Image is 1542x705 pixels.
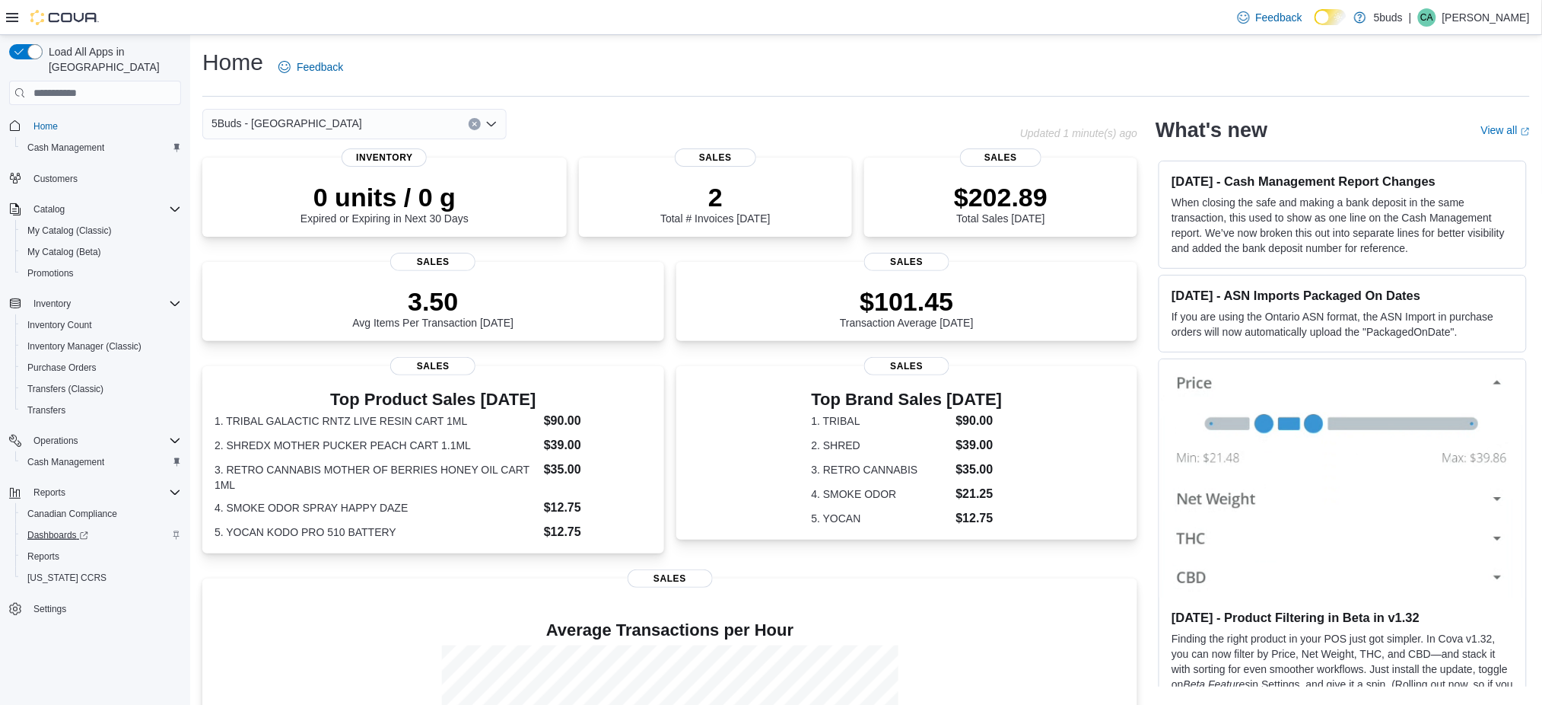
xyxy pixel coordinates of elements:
button: Inventory [3,293,187,314]
a: Dashboards [21,526,94,544]
span: Customers [33,173,78,185]
a: Feedback [1232,2,1308,33]
span: Catalog [33,203,65,215]
span: My Catalog (Classic) [27,225,112,237]
span: Customers [27,169,181,188]
span: Dashboards [21,526,181,544]
a: Home [27,117,64,136]
a: Settings [27,600,72,618]
button: Inventory Count [15,314,187,336]
span: Transfers [27,404,65,416]
dt: 3. RETRO CANNABIS [812,462,950,477]
div: Total # Invoices [DATE] [660,182,770,225]
span: Home [27,116,181,135]
a: View allExternal link [1481,124,1530,136]
button: Inventory [27,295,77,313]
button: Cash Management [15,451,187,473]
button: Reports [3,482,187,503]
button: Home [3,114,187,136]
span: My Catalog (Classic) [21,222,181,240]
span: Inventory [27,295,181,313]
span: Catalog [27,200,181,219]
span: Feedback [297,59,343,75]
img: Cova [30,10,99,25]
span: Inventory [342,148,427,167]
button: Settings [3,598,187,620]
span: Inventory Manager (Classic) [27,340,141,352]
svg: External link [1521,127,1530,136]
p: When closing the safe and making a bank deposit in the same transaction, this used to show as one... [1172,195,1514,256]
span: Settings [33,603,66,615]
dd: $12.75 [956,509,1003,528]
span: Canadian Compliance [27,508,117,520]
button: Cash Management [15,137,187,158]
dd: $35.00 [956,461,1003,479]
span: Purchase Orders [21,359,181,377]
dt: 2. SHREDX MOTHER PUCKER PEACH CART 1.1ML [215,438,538,453]
dd: $39.00 [544,436,652,455]
a: My Catalog (Classic) [21,222,118,240]
h3: Top Product Sales [DATE] [215,391,652,409]
button: Catalog [27,200,71,219]
a: Inventory Manager (Classic) [21,337,148,356]
p: 2 [660,182,770,212]
dd: $12.75 [544,523,652,541]
span: Inventory Manager (Classic) [21,337,181,356]
dt: 4. SMOKE ODOR SPRAY HAPPY DAZE [215,500,538,515]
span: 5Buds - [GEOGRAPHIC_DATA] [211,114,362,132]
a: Promotions [21,264,80,282]
a: Canadian Compliance [21,505,123,523]
dd: $12.75 [544,499,652,517]
p: If you are using the Ontario ASN format, the ASN Import in purchase orders will now automatically... [1172,309,1514,340]
span: [US_STATE] CCRS [27,572,107,584]
button: Operations [27,432,84,450]
span: Sales [390,253,475,271]
p: [PERSON_NAME] [1442,8,1530,27]
span: Operations [33,435,78,447]
span: Transfers [21,401,181,419]
div: Expired or Expiring in Next 30 Days [300,182,469,225]
span: Cash Management [21,139,181,157]
dd: $39.00 [956,436,1003,455]
dt: 3. RETRO CANNABIS MOTHER OF BERRIES HONEY OIL CART 1ML [215,462,538,493]
a: Cash Management [21,139,110,157]
span: Inventory Count [21,316,181,334]
span: Operations [27,432,181,450]
p: $101.45 [840,286,974,317]
button: Promotions [15,263,187,284]
span: Cash Management [27,142,104,154]
span: Transfers (Classic) [21,380,181,398]
input: Dark Mode [1315,9,1346,25]
button: Customers [3,167,187,190]
button: Open list of options [485,118,498,130]
p: Updated 1 minute(s) ago [1020,127,1137,139]
span: Sales [390,357,475,375]
dd: $35.00 [544,461,652,479]
nav: Complex example [9,108,181,659]
span: Sales [628,569,713,588]
h3: [DATE] - Cash Management Report Changes [1172,174,1514,189]
span: Feedback [1256,10,1302,25]
a: My Catalog (Beta) [21,243,107,261]
div: Catherine Antonichuk [1418,8,1436,27]
p: 3.50 [352,286,513,317]
span: Sales [864,253,949,271]
button: Canadian Compliance [15,503,187,525]
button: My Catalog (Classic) [15,220,187,241]
h3: Top Brand Sales [DATE] [812,391,1003,409]
em: Beta Features [1184,678,1251,691]
span: Transfers (Classic) [27,383,103,395]
span: Cash Management [21,453,181,471]
h1: Home [202,47,263,78]
span: My Catalog (Beta) [21,243,181,261]
p: $202.89 [954,182,1048,212]
a: Transfers (Classic) [21,380,110,398]
button: Transfers [15,400,187,421]
dt: 1. TRIBAL GALACTIC RNTZ LIVE RESIN CART 1ML [215,413,538,429]
div: Transaction Average [DATE] [840,286,974,329]
h3: [DATE] - ASN Imports Packaged On Dates [1172,288,1514,303]
h2: What's new [1156,118,1267,142]
dt: 1. TRIBAL [812,413,950,429]
button: Inventory Manager (Classic) [15,336,187,357]
div: Total Sales [DATE] [954,182,1048,225]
